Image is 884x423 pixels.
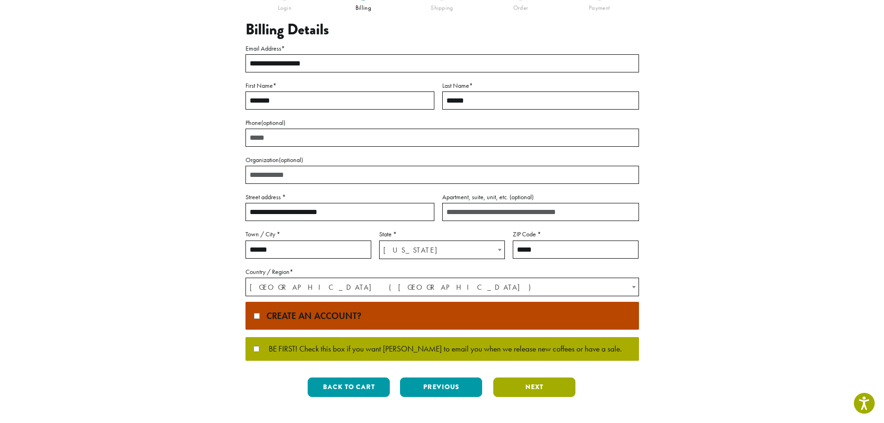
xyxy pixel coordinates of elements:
div: Login [245,0,324,12]
label: Apartment, suite, unit, etc. [442,191,639,203]
div: Billing [324,0,403,12]
span: United States (US) [246,278,639,296]
button: Back to cart [308,377,390,397]
div: Order [481,0,560,12]
div: Payment [560,0,639,12]
label: State [379,228,505,240]
span: Missouri [380,241,504,259]
span: State [379,241,505,259]
label: Town / City [245,228,371,240]
span: Create an account? [262,310,361,322]
span: (optional) [279,156,303,164]
label: Organization [245,154,639,166]
label: Street address [245,191,434,203]
label: First Name [245,80,434,91]
span: (optional) [510,193,534,201]
label: Email Address [245,43,639,54]
input: Create an account? [254,313,260,319]
button: Previous [400,377,482,397]
div: Shipping [403,0,482,12]
span: Country / Region [245,278,639,296]
h3: Billing Details [245,21,639,39]
label: ZIP Code [513,228,639,240]
label: Last Name [442,80,639,91]
input: BE FIRST! Check this box if you want [PERSON_NAME] to email you when we release new coffees or ha... [253,346,259,352]
span: BE FIRST! Check this box if you want [PERSON_NAME] to email you when we release new coffees or ha... [259,345,622,353]
span: (optional) [261,118,285,127]
button: Next [493,377,575,397]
